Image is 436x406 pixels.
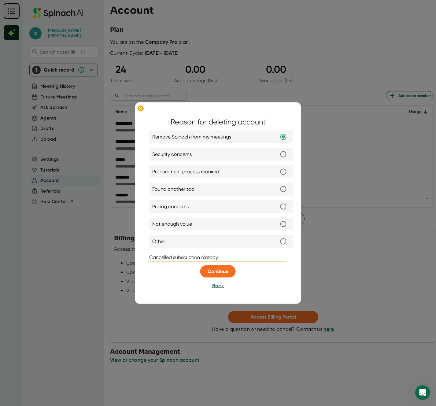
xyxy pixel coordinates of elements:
div: Fin says… [5,24,117,57]
span: Continue [208,268,228,274]
div: Hi! Please select a topic below so we can get you the right help. [10,28,95,39]
iframe: Intercom live chat [415,385,430,400]
span: Found another tool [152,186,195,193]
input: Provide additional detail [149,253,287,262]
span: Remove Spinach from my meetings [152,133,231,141]
span: Pricing concerns [152,203,189,210]
span: Procurement process required [152,168,219,175]
p: The team can also help [30,8,76,14]
div: Fin • AI Agent • Just now [10,44,54,48]
span: Security concerns [152,151,192,158]
button: Emoji picker [9,195,14,200]
textarea: Ask a question… [5,183,117,193]
button: I Need Help [57,151,91,163]
button: Send a message… [105,193,115,203]
button: go back [4,2,16,14]
h1: Fin [30,3,37,8]
div: Hi! Please select a topic below so we can get you the right help.Fin • AI Agent• Just now [5,24,100,43]
button: Home [96,2,107,14]
button: Continue [200,265,236,278]
span: Not enough value [152,220,192,228]
div: Close [107,2,118,13]
span: Other [152,238,165,245]
img: Profile image for Fin [17,3,27,13]
button: Sales [94,151,114,163]
button: Back [212,282,224,290]
button: Security and Data [67,166,114,178]
span: Back [212,283,224,289]
div: Reason for deleting account [171,116,266,127]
